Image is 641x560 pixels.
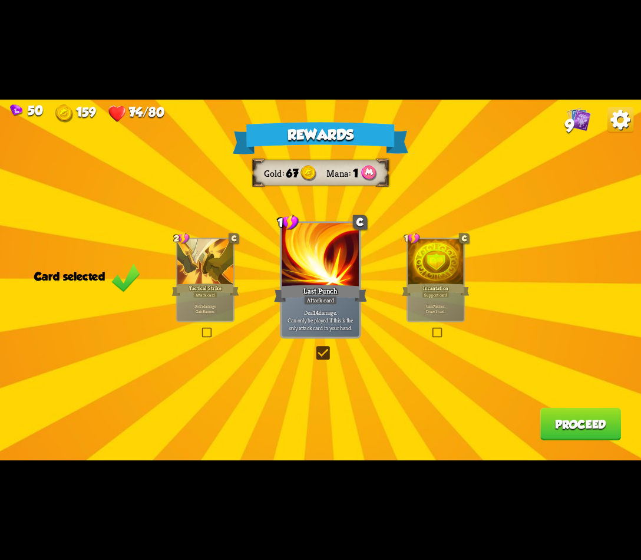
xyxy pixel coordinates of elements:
b: 7 [201,304,203,309]
b: 14 [313,308,318,316]
div: Attack card [193,291,217,298]
div: Gold [55,104,96,123]
div: Mana [326,167,353,179]
div: 1 [277,214,299,230]
b: 8 [203,309,205,314]
b: 7 [433,304,435,309]
div: Attack card [303,296,337,305]
div: 2 [174,232,190,244]
span: 9 [565,116,574,136]
div: Tactical Strike [171,282,239,297]
div: Health [108,104,164,123]
div: Incantation [402,282,469,297]
img: Heart.png [108,104,127,123]
img: Mana_Points.png [361,165,377,181]
img: Cards_Icon.png [567,107,591,131]
img: Gold.png [55,104,74,123]
div: View all the cards in your deck [567,107,591,134]
img: Gold.png [300,165,316,181]
div: Support card [422,291,449,298]
img: Options_Button.png [607,107,633,133]
div: C [229,233,239,243]
img: Green_Check_Mark_Icon.png [111,262,140,292]
div: Gold [264,167,286,179]
p: Deal damage. [284,308,358,331]
div: Last Punch [274,283,367,304]
button: Proceed [540,408,621,440]
span: Can only be played if this is the only attack card in your hand. [284,316,358,331]
div: C [459,233,470,243]
span: 1 [353,167,358,180]
p: Deal damage. Gain armor. [179,304,232,315]
span: 67 [286,167,298,180]
div: 1 [404,232,420,244]
p: Gain armor. Draw 1 card. [409,304,462,315]
span: 159 [76,104,96,119]
div: Rewards [233,122,408,154]
span: 74/80 [129,104,164,119]
div: Card selected [34,270,140,283]
div: Gems [10,103,43,118]
img: Gem.png [10,104,23,116]
div: C [353,215,367,229]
